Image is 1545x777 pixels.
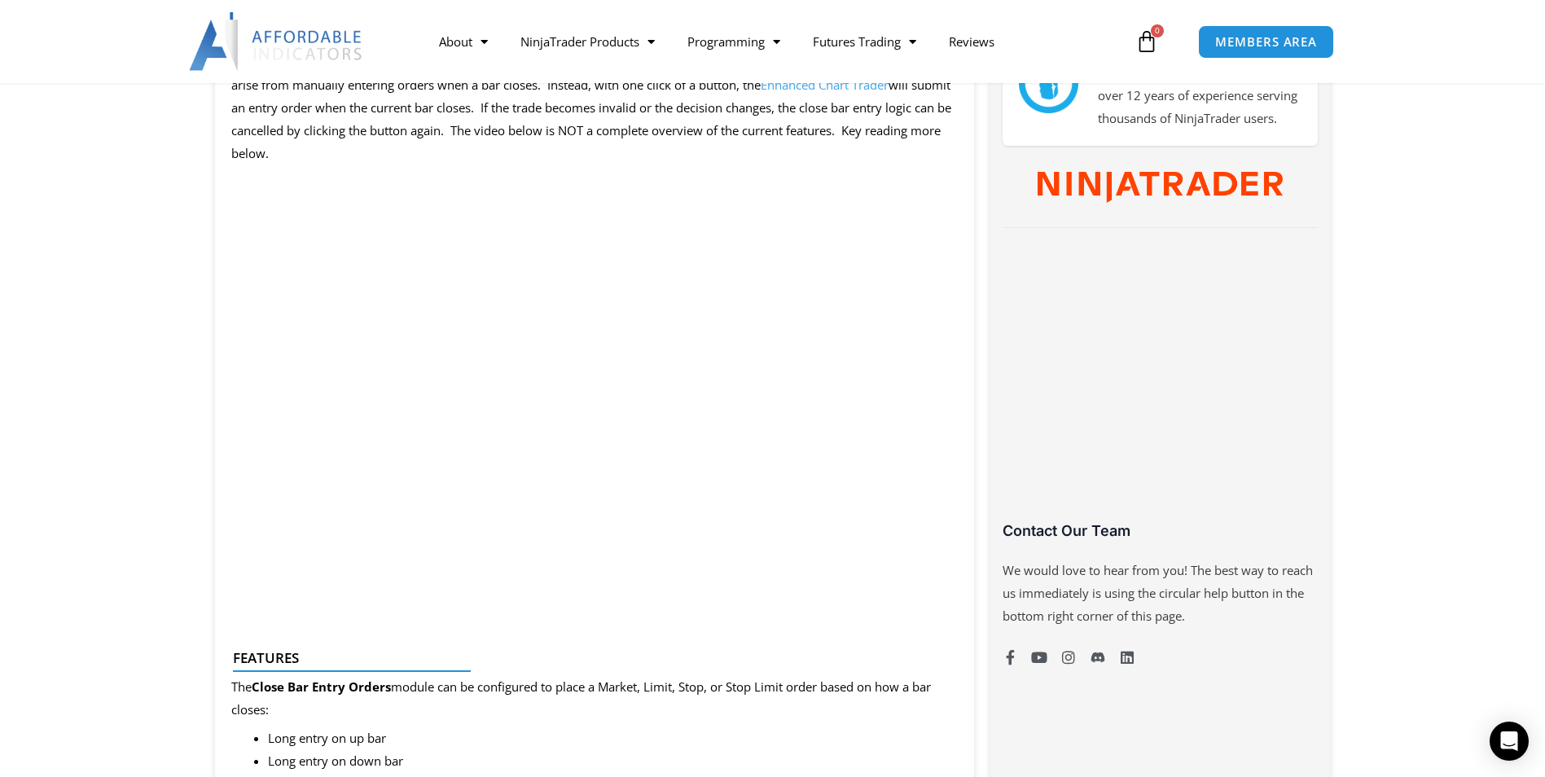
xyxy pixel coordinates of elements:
nav: Menu [423,23,1131,60]
li: Long entry on down bar [268,750,959,773]
span: MEMBERS AREA [1215,36,1317,48]
iframe: Customer reviews powered by Trustpilot [1003,248,1317,533]
p: We would love to hear from you! The best way to reach us immediately is using the circular help b... [1003,560,1317,628]
h4: Features [233,650,944,666]
li: Long entry on up bar [268,727,959,750]
a: NinjaTrader Products [504,23,671,60]
iframe: Close Bar Entry Orders | Overview [231,200,959,609]
a: Futures Trading [797,23,933,60]
p: The module can be configured to place a Market, Limit, Stop, or Stop Limit order based on how a b... [231,676,959,722]
a: 0 [1111,18,1183,65]
a: Programming [671,23,797,60]
a: MEMBERS AREA [1198,25,1334,59]
img: mark thumbs good 43913 | Affordable Indicators – NinjaTrader [1019,54,1078,112]
a: Enhanced Chart Trader [761,77,889,93]
p: Close Bar Entry Orders is a set a buttons to initiate trade entry immediately on the close of a b... [231,52,959,165]
img: NinjaTrader Wordmark color RGB | Affordable Indicators – NinjaTrader [1038,172,1283,203]
div: Open Intercom Messenger [1490,722,1529,761]
h3: Contact Our Team [1003,521,1317,540]
p: We have a strong foundation with over 12 years of experience serving thousands of NinjaTrader users. [1098,62,1301,130]
img: LogoAI | Affordable Indicators – NinjaTrader [189,12,364,71]
a: About [423,23,504,60]
span: 0 [1151,24,1164,37]
a: Reviews [933,23,1011,60]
